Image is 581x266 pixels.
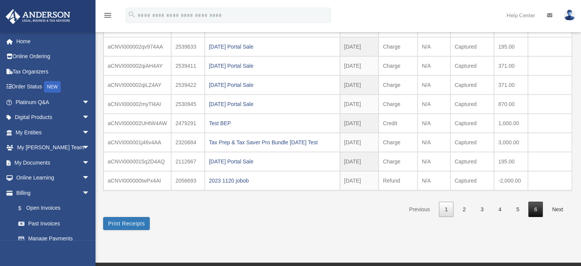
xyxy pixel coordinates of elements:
td: aCNVI000002myTl4AI [104,95,171,114]
td: [DATE] [340,114,379,133]
a: Digital Productsarrow_drop_down [5,110,101,125]
td: 195.00 [494,37,528,56]
td: [DATE] [340,56,379,75]
td: aCNVI000002qiAH4AY [104,56,171,75]
td: aCNVI0000015q2D4AQ [104,152,171,171]
td: Captured [450,152,494,171]
a: 4 [493,202,507,217]
td: -2,000.00 [494,171,528,190]
td: Captured [450,133,494,152]
td: [DATE] [340,133,379,152]
td: Charge [379,95,418,114]
td: 1,000.00 [494,114,528,133]
td: 2112667 [171,152,205,171]
a: Order StatusNEW [5,79,101,95]
div: [DATE] Portal Sale [209,99,336,109]
td: [DATE] [340,37,379,56]
a: Tax Organizers [5,64,101,79]
a: Online Ordering [5,49,101,64]
td: aCNVI000002UHtW4AW [104,114,171,133]
a: Previous [403,202,435,217]
a: 5 [511,202,525,217]
a: 2 [457,202,471,217]
a: 1 [439,202,453,217]
span: arrow_drop_down [82,95,97,110]
td: aCNVI000000twPx4AI [104,171,171,190]
td: 2479291 [171,114,205,133]
td: [DATE] [340,152,379,171]
td: Credit [379,114,418,133]
span: arrow_drop_down [82,125,97,140]
td: Captured [450,171,494,190]
td: 2539411 [171,56,205,75]
span: arrow_drop_down [82,170,97,186]
td: [DATE] [340,95,379,114]
td: 2539633 [171,37,205,56]
a: Home [5,34,101,49]
a: Online Learningarrow_drop_down [5,170,101,186]
td: 2539422 [171,75,205,95]
td: N/A [418,75,450,95]
td: aCNVI000001j46v4AA [104,133,171,152]
button: Print Receipts [103,217,150,230]
td: 371.00 [494,75,528,95]
a: 6 [528,202,543,217]
td: N/A [418,171,450,190]
div: [DATE] Portal Sale [209,41,336,52]
td: Captured [450,75,494,95]
a: My Entitiesarrow_drop_down [5,125,101,140]
a: Platinum Q&Aarrow_drop_down [5,95,101,110]
td: 2056693 [171,171,205,190]
a: menu [103,13,112,20]
i: search [128,10,136,19]
a: 3 [475,202,489,217]
td: Captured [450,95,494,114]
span: arrow_drop_down [82,155,97,171]
td: Refund [379,171,418,190]
a: $Open Invoices [11,201,101,216]
div: [DATE] Portal Sale [209,60,336,71]
td: [DATE] [340,171,379,190]
img: Anderson Advisors Platinum Portal [3,9,73,24]
a: Next [546,202,569,217]
span: arrow_drop_down [82,140,97,156]
td: 870.00 [494,95,528,114]
i: menu [103,11,112,20]
a: Manage Payments [11,231,101,246]
td: N/A [418,37,450,56]
td: aCNVI000002qiLZ4AY [104,75,171,95]
span: arrow_drop_down [82,185,97,201]
td: N/A [418,152,450,171]
td: N/A [418,95,450,114]
td: 195.00 [494,152,528,171]
img: User Pic [564,10,575,21]
td: Captured [450,37,494,56]
td: 2530945 [171,95,205,114]
div: Tax Prep & Tax Saver Pro Bundle [DATE] Test [209,137,336,148]
td: N/A [418,114,450,133]
td: N/A [418,56,450,75]
div: [DATE] Portal Sale [209,80,336,90]
div: NEW [44,81,61,93]
div: 2023 1120 jobob [209,175,336,186]
td: 371.00 [494,56,528,75]
td: Captured [450,114,494,133]
td: Captured [450,56,494,75]
a: Billingarrow_drop_down [5,185,101,201]
td: Charge [379,37,418,56]
span: arrow_drop_down [82,110,97,126]
td: N/A [418,133,450,152]
td: 2320684 [171,133,205,152]
td: Charge [379,133,418,152]
a: Past Invoices [11,216,97,231]
div: Test BEP [209,118,336,129]
td: aCNVI000002qv974AA [104,37,171,56]
span: $ [23,204,26,213]
td: [DATE] [340,75,379,95]
a: My Documentsarrow_drop_down [5,155,101,170]
td: Charge [379,152,418,171]
td: Charge [379,75,418,95]
div: [DATE] Portal Sale [209,156,336,167]
td: Charge [379,56,418,75]
td: 3,000.00 [494,133,528,152]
